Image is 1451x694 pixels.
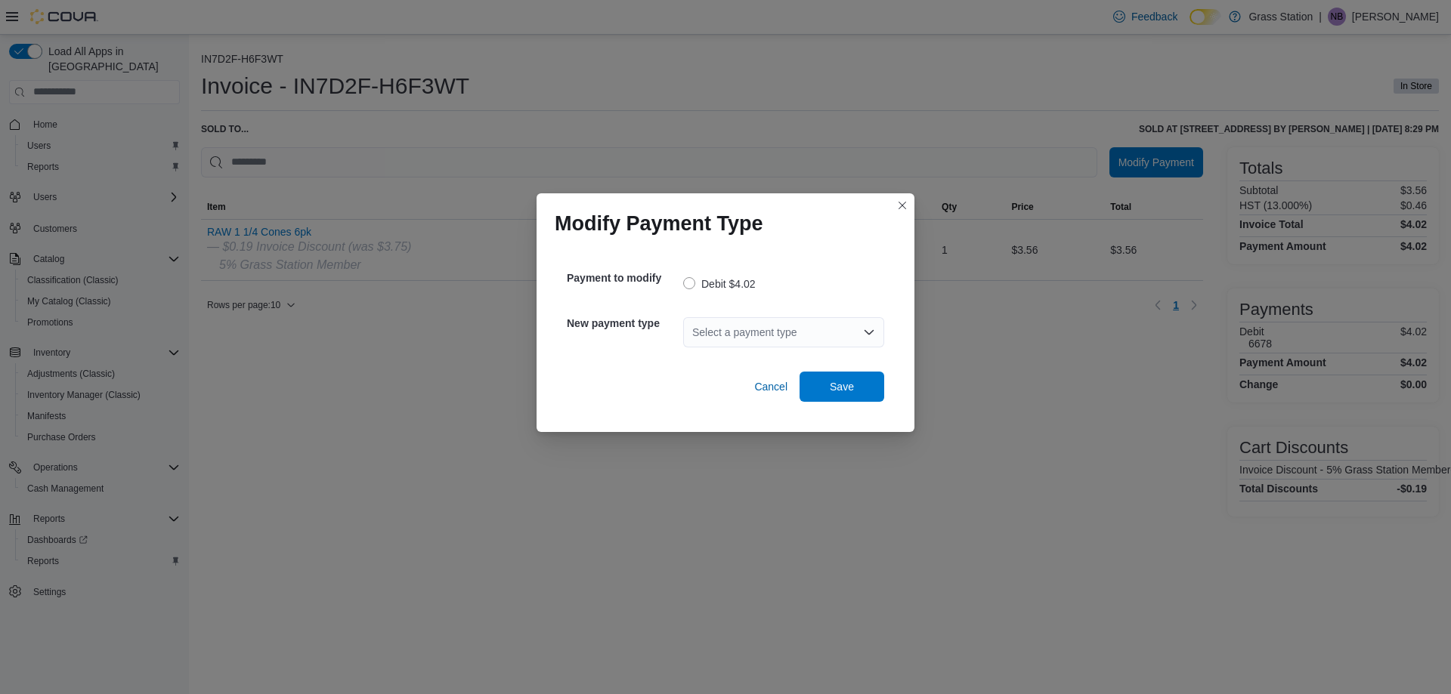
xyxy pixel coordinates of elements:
button: Open list of options [863,326,875,338]
span: Save [830,379,854,394]
h5: Payment to modify [567,263,680,293]
span: Cancel [754,379,787,394]
button: Closes this modal window [893,196,911,214]
h1: Modify Payment Type [555,211,763,236]
input: Accessible screen reader label [692,323,694,341]
label: Debit $4.02 [683,275,756,293]
button: Save [800,372,884,402]
button: Cancel [748,372,794,402]
h5: New payment type [567,308,680,338]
